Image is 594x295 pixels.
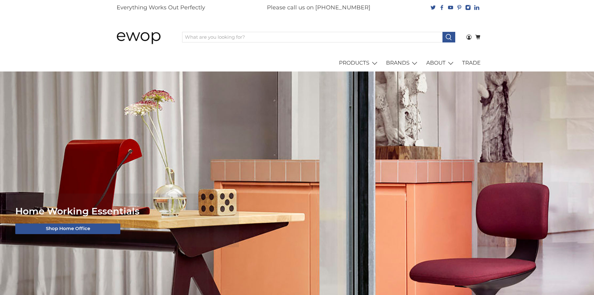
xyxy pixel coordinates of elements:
a: TRADE [459,54,484,72]
a: PRODUCTS [336,54,383,72]
nav: main navigation [110,54,484,72]
a: Shop Home Office [15,224,120,234]
a: ABOUT [423,54,459,72]
input: What are you looking for? [182,32,443,42]
p: Everything Works Out Perfectly [117,3,205,12]
a: BRANDS [383,54,423,72]
p: Please call us on [PHONE_NUMBER] [267,3,370,12]
span: Home Working Essentials [15,205,139,217]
